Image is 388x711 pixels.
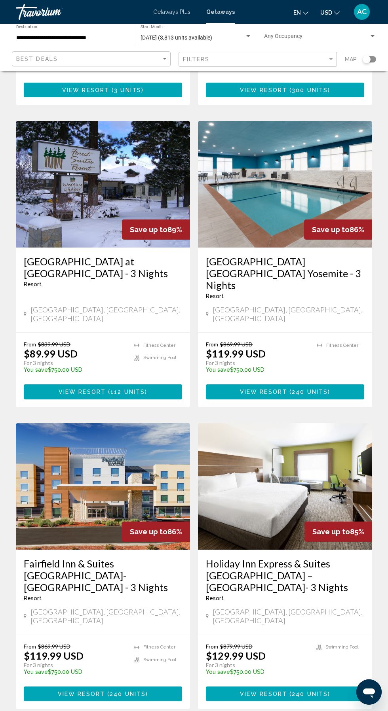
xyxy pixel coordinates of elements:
[287,87,330,93] span: ( )
[130,225,167,234] span: Save up to
[109,87,144,93] span: ( )
[345,54,357,65] span: Map
[24,669,48,675] span: You save
[143,343,175,348] span: Fitness Center
[122,219,190,240] div: 89%
[24,643,36,650] span: From
[213,607,364,625] span: [GEOGRAPHIC_DATA], [GEOGRAPHIC_DATA], [GEOGRAPHIC_DATA]
[24,686,182,701] button: View Resort(240 units)
[30,607,182,625] span: [GEOGRAPHIC_DATA], [GEOGRAPHIC_DATA], [GEOGRAPHIC_DATA]
[16,4,145,20] a: Travorium
[16,56,58,62] span: Best Deals
[325,645,358,650] span: Swimming Pool
[206,359,309,367] p: For 3 nights
[24,669,126,675] p: $750.00 USD
[320,9,332,16] span: USD
[24,341,36,348] span: From
[293,9,301,16] span: en
[24,348,78,359] p: $89.99 USD
[130,528,167,536] span: Save up to
[206,595,224,601] span: Resort
[141,34,212,41] span: [DATE] (3,813 units available)
[206,348,266,359] p: $119.99 USD
[24,281,42,287] span: Resort
[179,51,337,68] button: Filter
[240,389,287,395] span: View Resort
[326,343,358,348] span: Fitness Center
[304,219,372,240] div: 86%
[59,389,106,395] span: View Resort
[292,691,328,697] span: 240 units
[38,643,70,650] span: $869.99 USD
[292,389,328,395] span: 240 units
[292,87,328,93] span: 300 units
[320,7,340,18] button: Change currency
[24,650,84,662] p: $119.99 USD
[220,643,253,650] span: $879.99 USD
[114,87,141,93] span: 3 units
[143,657,176,662] span: Swimming Pool
[206,255,364,291] a: [GEOGRAPHIC_DATA] [GEOGRAPHIC_DATA] Yosemite - 3 Nights
[24,662,126,669] p: For 3 nights
[206,293,224,299] span: Resort
[304,522,372,542] div: 85%
[24,83,182,97] button: View Resort(3 units)
[206,341,218,348] span: From
[24,595,42,601] span: Resort
[110,691,146,697] span: 240 units
[16,423,190,550] img: RX13E01X.jpg
[198,121,372,248] img: RX42O01X.jpg
[312,528,350,536] span: Save up to
[352,4,372,20] button: User Menu
[287,691,330,697] span: ( )
[206,83,364,97] button: View Resort(300 units)
[206,662,308,669] p: For 3 nights
[106,389,147,395] span: ( )
[105,691,148,697] span: ( )
[16,121,190,248] img: RK73E01X.jpg
[30,305,182,323] span: [GEOGRAPHIC_DATA], [GEOGRAPHIC_DATA], [GEOGRAPHIC_DATA]
[183,56,210,62] span: Filters
[357,8,367,16] span: AC
[206,367,309,373] p: $750.00 USD
[293,7,308,18] button: Change language
[24,359,126,367] p: For 3 nights
[58,691,105,697] span: View Resort
[24,367,48,373] span: You save
[24,558,182,593] a: Fairfield Inn & Suites [GEOGRAPHIC_DATA]-[GEOGRAPHIC_DATA] - 3 Nights
[206,643,218,650] span: From
[16,56,168,62] mat-select: Sort by
[206,558,364,593] a: Holiday Inn Express & Suites [GEOGRAPHIC_DATA] – [GEOGRAPHIC_DATA]- 3 Nights
[38,341,70,348] span: $839.99 USD
[24,255,182,279] a: [GEOGRAPHIC_DATA] at [GEOGRAPHIC_DATA] - 3 Nights
[287,389,330,395] span: ( )
[206,9,235,15] a: Getaways
[240,87,287,93] span: View Resort
[213,305,364,323] span: [GEOGRAPHIC_DATA], [GEOGRAPHIC_DATA], [GEOGRAPHIC_DATA]
[206,384,364,399] button: View Resort(240 units)
[356,679,382,705] iframe: Button to launch messaging window
[206,650,266,662] p: $129.99 USD
[206,686,364,701] button: View Resort(240 units)
[62,87,109,93] span: View Resort
[143,355,176,360] span: Swimming Pool
[153,9,190,15] a: Getaways Plus
[110,389,145,395] span: 112 units
[24,367,126,373] p: $750.00 USD
[24,384,182,399] button: View Resort(112 units)
[206,367,230,373] span: You save
[240,691,287,697] span: View Resort
[143,645,175,650] span: Fitness Center
[206,669,230,675] span: You save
